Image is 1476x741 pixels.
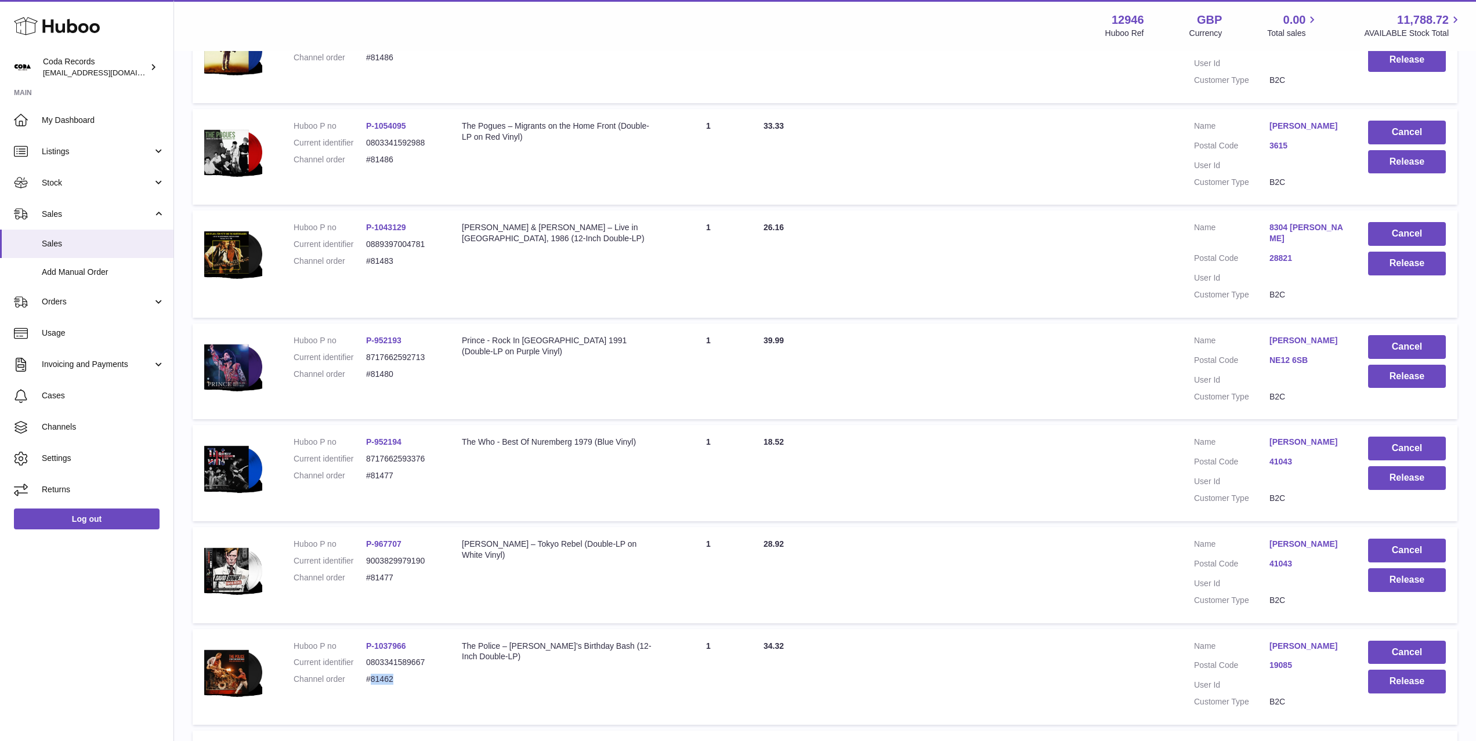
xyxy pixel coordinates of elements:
[294,539,366,550] dt: Huboo P no
[1194,696,1269,707] dt: Customer Type
[1368,252,1446,275] button: Release
[366,674,439,685] dd: #81462
[1368,437,1446,460] button: Cancel
[1269,140,1345,151] a: 3615
[1269,335,1345,346] a: [PERSON_NAME]
[1194,121,1269,135] dt: Name
[204,539,262,601] img: 129461711145599.png
[42,146,153,157] span: Listings
[1269,493,1345,504] dd: B2C
[665,109,752,205] td: 1
[1368,670,1446,693] button: Release
[366,453,439,464] dd: 8717662593376
[294,154,366,165] dt: Channel order
[1368,335,1446,359] button: Cancel
[1368,365,1446,388] button: Release
[1368,150,1446,174] button: Release
[204,641,262,703] img: 129461742318556.png
[43,56,147,78] div: Coda Records
[204,335,262,398] img: 129461708606945.png
[294,437,366,448] dt: Huboo P no
[366,641,406,651] a: P-1037966
[1269,558,1345,569] a: 41043
[1269,696,1345,707] dd: B2C
[1283,12,1306,28] span: 0.00
[1269,437,1345,448] a: [PERSON_NAME]
[294,470,366,481] dt: Channel order
[294,137,366,148] dt: Current identifier
[462,641,653,663] div: The Police – [PERSON_NAME]’s Birthday Bash (12-Inch Double-LP)
[1197,12,1222,28] strong: GBP
[366,52,439,63] dd: #81486
[1269,289,1345,300] dd: B2C
[1194,375,1269,386] dt: User Id
[1194,558,1269,572] dt: Postal Code
[1269,253,1345,264] a: 28821
[366,555,439,566] dd: 9003829979190
[1269,660,1345,671] a: 19085
[1267,12,1319,39] a: 0.00 Total sales
[1269,391,1345,402] dd: B2C
[1269,456,1345,467] a: 41043
[366,369,439,380] dd: #81480
[665,7,752,103] td: 1
[1194,578,1269,589] dt: User Id
[366,470,439,481] dd: #81477
[14,508,160,529] a: Log out
[1269,222,1345,244] a: 8304 [PERSON_NAME]
[1194,253,1269,267] dt: Postal Code
[665,629,752,725] td: 1
[462,335,653,357] div: Prince - Rock In [GEOGRAPHIC_DATA] 1991 (Double-LP on Purple Vinyl)
[1194,75,1269,86] dt: Customer Type
[1364,28,1462,39] span: AVAILABLE Stock Total
[1368,568,1446,592] button: Release
[1368,466,1446,490] button: Release
[1269,177,1345,188] dd: B2C
[1194,273,1269,284] dt: User Id
[294,239,366,250] dt: Current identifier
[462,121,653,143] div: The Pogues – Migrants on the Home Front (Double-LP on Red Vinyl)
[1269,641,1345,652] a: [PERSON_NAME]
[1368,539,1446,562] button: Cancel
[42,209,153,220] span: Sales
[1194,335,1269,349] dt: Name
[294,555,366,566] dt: Current identifier
[1194,660,1269,674] dt: Postal Code
[294,52,366,63] dt: Channel order
[764,223,784,232] span: 26.16
[366,657,439,668] dd: 0803341589667
[1189,28,1222,39] div: Currency
[1194,58,1269,69] dt: User Id
[1368,641,1446,664] button: Cancel
[366,336,401,345] a: P-952193
[294,657,366,668] dt: Current identifier
[366,154,439,165] dd: #81486
[42,453,165,464] span: Settings
[1364,12,1462,39] a: 11,788.72 AVAILABLE Stock Total
[294,674,366,685] dt: Channel order
[42,422,165,433] span: Channels
[42,328,165,339] span: Usage
[1194,222,1269,247] dt: Name
[1194,177,1269,188] dt: Customer Type
[294,222,366,233] dt: Huboo P no
[42,484,165,495] span: Returns
[294,335,366,346] dt: Huboo P no
[294,572,366,583] dt: Channel order
[1368,222,1446,246] button: Cancel
[1194,391,1269,402] dt: Customer Type
[366,256,439,267] dd: #81483
[665,324,752,420] td: 1
[1269,355,1345,366] a: NE12 6SB
[1194,140,1269,154] dt: Postal Code
[1194,456,1269,470] dt: Postal Code
[1194,289,1269,300] dt: Customer Type
[462,437,653,448] div: The Who - Best Of Nuremberg 1979 (Blue Vinyl)
[1194,595,1269,606] dt: Customer Type
[42,296,153,307] span: Orders
[43,68,171,77] span: [EMAIL_ADDRESS][DOMAIN_NAME]
[294,121,366,132] dt: Huboo P no
[1194,680,1269,691] dt: User Id
[764,641,784,651] span: 34.32
[665,527,752,623] td: 1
